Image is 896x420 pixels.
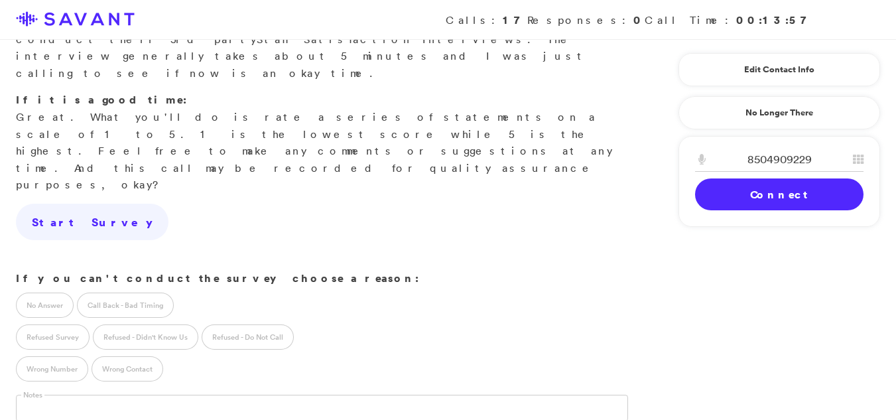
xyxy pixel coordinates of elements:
[503,13,527,27] strong: 17
[16,271,419,285] strong: If you can't conduct the survey choose a reason:
[633,13,645,27] strong: 0
[21,390,44,400] label: Notes
[202,324,294,350] label: Refused - Do Not Call
[695,178,864,210] a: Connect
[695,59,864,80] a: Edit Contact Info
[93,324,198,350] label: Refused - Didn't Know Us
[77,293,174,318] label: Call Back - Bad Timing
[678,96,880,129] a: No Longer There
[16,92,628,194] p: Great. What you'll do is rate a series of statements on a scale of 1 to 5. 1 is the lowest score ...
[16,293,74,318] label: No Answer
[257,33,516,46] span: Staff Satisfaction Interview
[16,356,88,382] label: Wrong Number
[16,92,187,107] strong: If it is a good time:
[16,204,168,241] a: Start Survey
[736,13,814,27] strong: 00:13:57
[16,324,90,350] label: Refused Survey
[92,356,163,382] label: Wrong Contact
